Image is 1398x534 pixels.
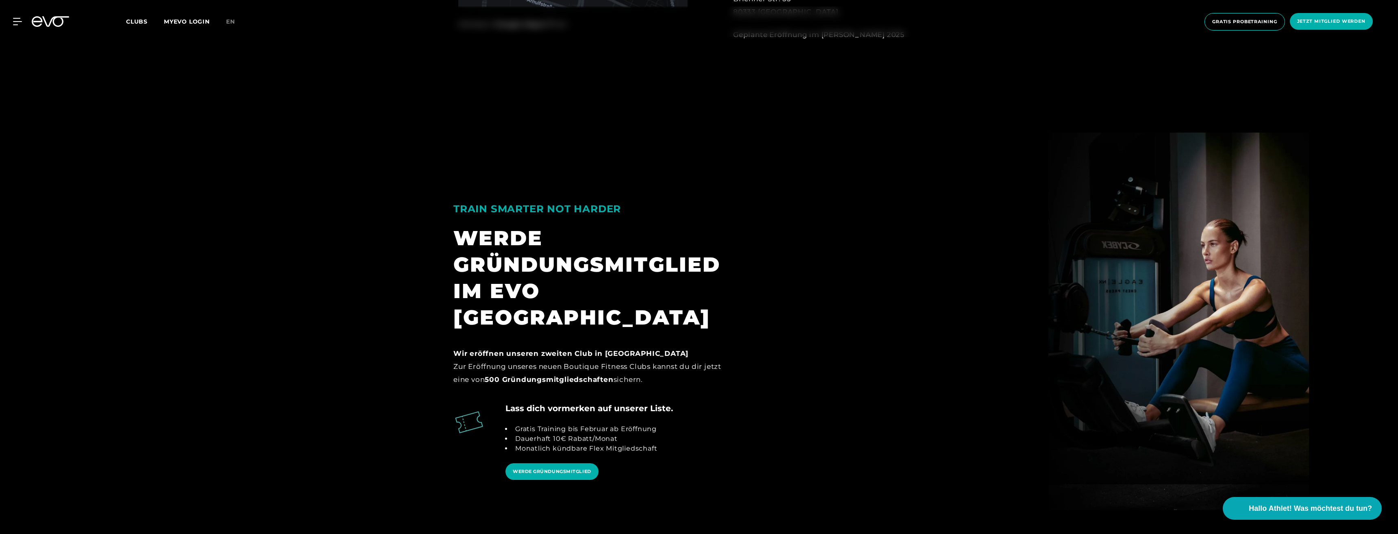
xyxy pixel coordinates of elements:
[1287,13,1375,31] a: Jetzt Mitglied werden
[453,349,688,357] strong: Wir eröffnen unseren zweiten Club in [GEOGRAPHIC_DATA]
[1223,497,1382,520] button: Hallo Athlet! Was möchtest du tun?
[512,424,657,434] li: Gratis Training bis Februar ab Eröffnung
[1249,503,1372,514] span: Hallo Athlet! Was möchtest du tun?
[453,225,733,331] div: WERDE GRÜNDUNGSMITGLIED IM EVO [GEOGRAPHIC_DATA]
[505,402,673,414] h4: Lass dich vormerken auf unserer Liste.
[512,434,657,444] li: Dauerhaft 10€ Rabatt/Monat
[512,444,657,453] li: Monatlich kündbare Flex Mitgliedschaft
[126,18,148,25] span: Clubs
[1212,18,1277,25] span: Gratis Probetraining
[453,199,733,218] div: TRAIN SMARTER NOT HARDER
[164,18,210,25] a: MYEVO LOGIN
[226,17,245,26] a: en
[1297,18,1365,25] span: Jetzt Mitglied werden
[226,18,235,25] span: en
[505,463,599,480] a: WERDE GRÜNDUNGSMITGLIED
[126,17,164,25] a: Clubs
[1202,13,1287,31] a: Gratis Probetraining
[513,468,591,475] span: WERDE GRÜNDUNGSMITGLIED
[453,347,733,386] div: Zur Eröffnung unseres neuen Boutique Fitness Clubs kannst du dir jetzt eine von sichern.
[485,375,613,384] strong: 500 Gründungsmitgliedschaften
